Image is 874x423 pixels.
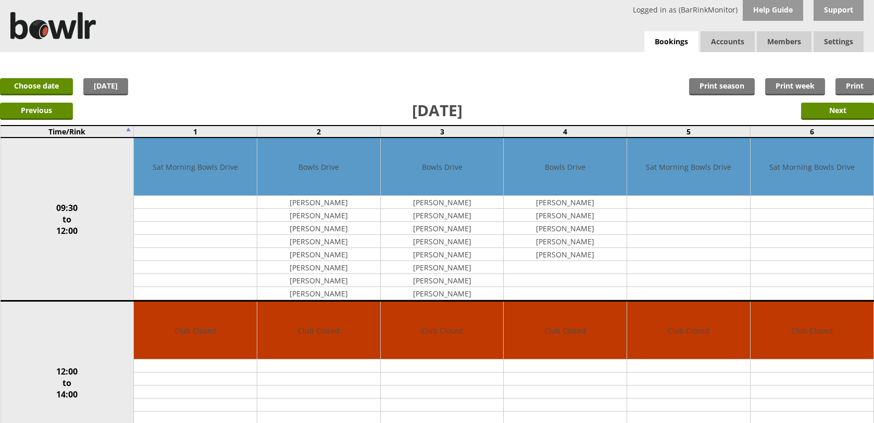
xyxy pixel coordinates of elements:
[750,126,873,138] td: 6
[257,196,380,209] td: [PERSON_NAME]
[257,138,380,196] td: Bowls Drive
[381,138,504,196] td: Bowls Drive
[380,126,504,138] td: 3
[504,126,627,138] td: 4
[257,248,380,261] td: [PERSON_NAME]
[381,261,504,274] td: [PERSON_NAME]
[381,196,504,209] td: [PERSON_NAME]
[627,302,750,359] td: Club Closed
[381,235,504,248] td: [PERSON_NAME]
[835,78,874,95] a: Print
[644,31,698,53] a: Bookings
[257,235,380,248] td: [PERSON_NAME]
[134,302,257,359] td: Club Closed
[801,103,874,120] input: Next
[504,222,627,235] td: [PERSON_NAME]
[504,248,627,261] td: [PERSON_NAME]
[751,138,873,196] td: Sat Morning Bowls Drive
[1,138,134,301] td: 09:30 to 12:00
[504,138,627,196] td: Bowls Drive
[257,222,380,235] td: [PERSON_NAME]
[751,302,873,359] td: Club Closed
[381,274,504,287] td: [PERSON_NAME]
[134,138,257,196] td: Sat Morning Bowls Drive
[381,248,504,261] td: [PERSON_NAME]
[1,126,134,138] td: Time/Rink
[257,261,380,274] td: [PERSON_NAME]
[701,31,755,52] span: Accounts
[814,31,864,52] span: Settings
[257,274,380,287] td: [PERSON_NAME]
[381,209,504,222] td: [PERSON_NAME]
[757,31,811,52] span: Members
[257,126,381,138] td: 2
[765,78,825,95] a: Print week
[627,126,751,138] td: 5
[381,222,504,235] td: [PERSON_NAME]
[257,209,380,222] td: [PERSON_NAME]
[134,126,257,138] td: 1
[504,209,627,222] td: [PERSON_NAME]
[257,302,380,359] td: Club Closed
[504,235,627,248] td: [PERSON_NAME]
[381,287,504,300] td: [PERSON_NAME]
[689,78,755,95] a: Print season
[83,78,128,95] a: [DATE]
[504,196,627,209] td: [PERSON_NAME]
[257,287,380,300] td: [PERSON_NAME]
[627,138,750,196] td: Sat Morning Bowls Drive
[504,302,627,359] td: Club Closed
[381,302,504,359] td: Club Closed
